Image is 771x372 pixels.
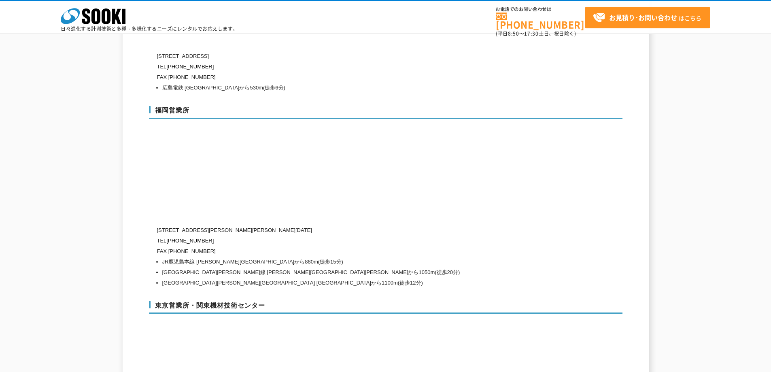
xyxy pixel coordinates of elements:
p: [STREET_ADDRESS] [157,51,546,62]
p: TEL [157,236,546,246]
a: [PHONE_NUMBER] [166,64,214,70]
span: 17:30 [524,30,539,37]
p: FAX [PHONE_NUMBER] [157,72,546,83]
li: [GEOGRAPHIC_DATA][PERSON_NAME][GEOGRAPHIC_DATA] [GEOGRAPHIC_DATA]から1100m(徒歩12分) [162,278,546,288]
span: はこちら [593,12,701,24]
h3: 福岡営業所 [149,106,622,119]
li: [GEOGRAPHIC_DATA][PERSON_NAME]線 [PERSON_NAME][GEOGRAPHIC_DATA][PERSON_NAME]から1050m(徒歩20分) [162,267,546,278]
a: [PHONE_NUMBER] [496,13,585,29]
li: JR鹿児島本線 [PERSON_NAME][GEOGRAPHIC_DATA]から880m(徒歩15分) [162,257,546,267]
p: FAX [PHONE_NUMBER] [157,246,546,257]
span: お電話でのお問い合わせは [496,7,585,12]
li: 広島電鉄 [GEOGRAPHIC_DATA]から530m(徒歩6分) [162,83,546,93]
h3: 東京営業所・関東機材技術センター [149,301,622,314]
p: [STREET_ADDRESS][PERSON_NAME][PERSON_NAME][DATE] [157,225,546,236]
strong: お見積り･お問い合わせ [609,13,677,22]
a: お見積り･お問い合わせはこちら [585,7,710,28]
span: (平日 ～ 土日、祝日除く) [496,30,576,37]
p: TEL [157,62,546,72]
p: 日々進化する計測技術と多種・多様化するニーズにレンタルでお応えします。 [61,26,238,31]
a: [PHONE_NUMBER] [166,238,214,244]
span: 8:50 [508,30,519,37]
